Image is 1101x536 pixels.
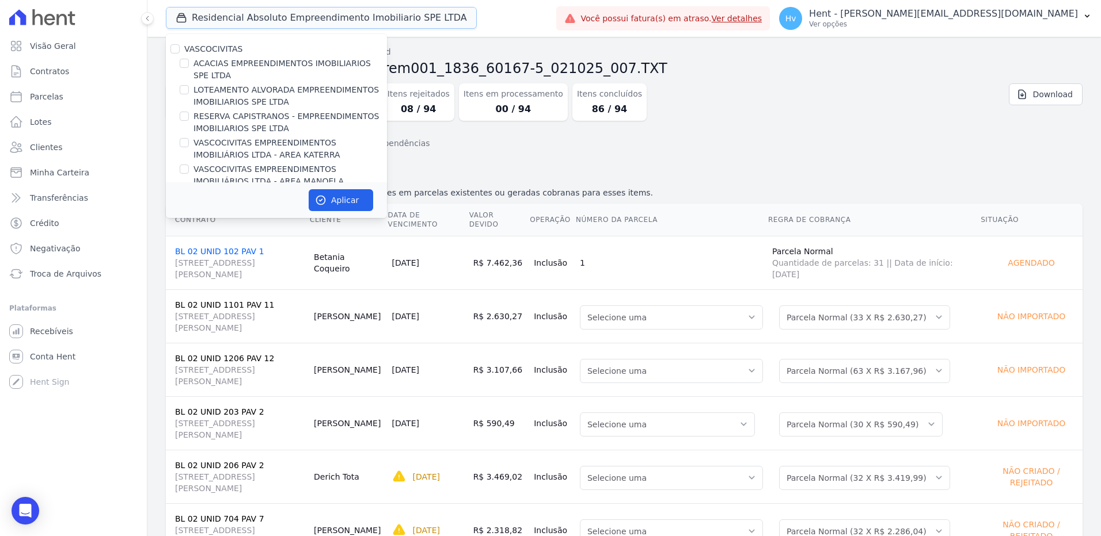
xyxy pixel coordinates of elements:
[469,450,530,503] td: R$ 3.469,02
[469,289,530,343] td: R$ 2.630,27
[469,204,530,236] th: Valor devido
[175,354,274,363] a: BL 02 UNID 1206 PAV 12
[413,471,440,483] p: [DATE]
[30,243,81,254] span: Negativação
[30,268,101,280] span: Troca de Arquivos
[985,255,1078,271] div: Agendado
[193,163,387,187] label: VASCOCIVITAS EMPREENDIMENTOS IMOBILIÁRIOS LTDA - AREA MANOELA
[193,58,387,82] label: ACACIAS EMPREENDIMENTOS IMOBILIARIOS SPE LTDA
[577,102,642,116] dd: 86 / 94
[575,236,768,289] td: 1
[166,187,1083,199] p: 8 itens foram rejeitados. Não serão realizadas alterações em parcelas existentes ou geradas cobra...
[30,91,63,102] span: Parcelas
[175,364,305,387] span: [STREET_ADDRESS][PERSON_NAME]
[785,14,796,22] span: Hv
[5,212,142,235] a: Crédito
[768,236,980,289] td: Parcela Normal
[464,102,563,116] dd: 00 / 94
[388,289,469,343] td: [DATE]
[529,204,575,236] th: Operação
[388,343,469,396] td: [DATE]
[30,40,76,52] span: Visão Geral
[985,415,1078,431] div: Não importado
[529,343,575,396] td: Inclusão
[30,116,52,128] span: Lotes
[166,7,477,29] button: Residencial Absoluto Empreendimento Imobiliario SPE LTDA
[30,351,75,362] span: Conta Hent
[985,308,1078,324] div: Não importado
[30,326,73,337] span: Recebíveis
[193,84,387,108] label: LOTEAMENTO ALVORADA EMPREENDIMENTOS IMOBILIARIOS SPE LTDA
[309,289,388,343] td: [PERSON_NAME]
[5,320,142,343] a: Recebíveis
[980,204,1083,236] th: Situação
[175,471,305,494] span: [STREET_ADDRESS][PERSON_NAME]
[175,407,264,416] a: BL 02 UNID 203 PAV 2
[30,217,59,229] span: Crédito
[985,362,1078,378] div: Não importado
[5,237,142,260] a: Negativação
[309,396,388,450] td: [PERSON_NAME]
[388,204,469,236] th: Data de Vencimento
[469,396,530,450] td: R$ 590,49
[5,345,142,368] a: Conta Hent
[30,192,88,204] span: Transferências
[166,204,309,236] th: Contrato
[175,257,305,280] span: [STREET_ADDRESS][PERSON_NAME]
[529,396,575,450] td: Inclusão
[175,461,264,470] a: BL 02 UNID 206 PAV 2
[388,88,450,100] dt: Itens rejeitados
[5,161,142,184] a: Minha Carteira
[12,497,39,524] div: Open Intercom Messenger
[309,236,388,289] td: Betania Coqueiro
[30,167,89,178] span: Minha Carteira
[529,289,575,343] td: Inclusão
[30,66,69,77] span: Contratos
[184,44,242,53] label: VASCOCIVITAS
[809,20,1078,29] p: Ver opções
[469,343,530,396] td: R$ 3.107,66
[529,236,575,289] td: Inclusão
[175,311,305,334] span: [STREET_ADDRESS][PERSON_NAME]
[166,46,1083,58] nav: Breadcrumb
[529,450,575,503] td: Inclusão
[5,186,142,209] a: Transferências
[388,236,469,289] td: [DATE]
[193,110,387,135] label: RESERVA CAPISTRANOS - EMPREENDIMENTOS IMOBILIARIOS SPE LTDA
[388,102,450,116] dd: 08 / 94
[772,257,975,280] span: Quantidade de parcelas: 31 || Data de início: [DATE]
[809,8,1078,20] p: Hent - [PERSON_NAME][EMAIL_ADDRESS][DOMAIN_NAME]
[309,189,373,211] button: Aplicar
[5,60,142,83] a: Contratos
[175,247,305,280] a: BL 02 UNID 102 PAV 1[STREET_ADDRESS][PERSON_NAME]
[577,88,642,100] dt: Itens concluídos
[175,418,305,441] span: [STREET_ADDRESS][PERSON_NAME]
[768,204,980,236] th: Regra de Cobrança
[1009,83,1083,105] a: Download
[413,524,440,536] p: [DATE]
[175,300,274,309] a: BL 02 UNID 1101 PAV 11
[175,514,264,523] a: BL 02 UNID 704 PAV 7
[5,35,142,58] a: Visão Geral
[5,85,142,108] a: Parcelas
[166,165,1083,182] h2: Lista de itens rejeitados
[469,236,530,289] td: R$ 7.462,36
[5,110,142,133] a: Lotes
[359,60,667,76] span: cobrem001_1836_60167-5_021025_007.TXT
[388,396,469,450] td: [DATE]
[575,204,768,236] th: Número da Parcela
[5,262,142,285] a: Troca de Arquivos
[193,137,387,161] label: VASCOCIVITAS EMPREENDIMENTOS IMOBILIÁRIOS LTDA - AREA KATERRA
[166,58,1083,79] h2: Importação de Remessa:
[309,343,388,396] td: [PERSON_NAME]
[464,88,563,100] dt: Itens em processamento
[985,463,1078,491] div: Não Criado / Rejeitado
[580,13,762,25] span: Você possui fatura(s) em atraso.
[30,141,62,153] span: Clientes
[5,136,142,159] a: Clientes
[770,2,1101,35] button: Hv Hent - [PERSON_NAME][EMAIL_ADDRESS][DOMAIN_NAME] Ver opções
[309,204,388,236] th: Cliente
[9,301,138,315] div: Plataformas
[712,14,762,23] a: Ver detalhes
[309,450,388,503] td: Derich Tota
